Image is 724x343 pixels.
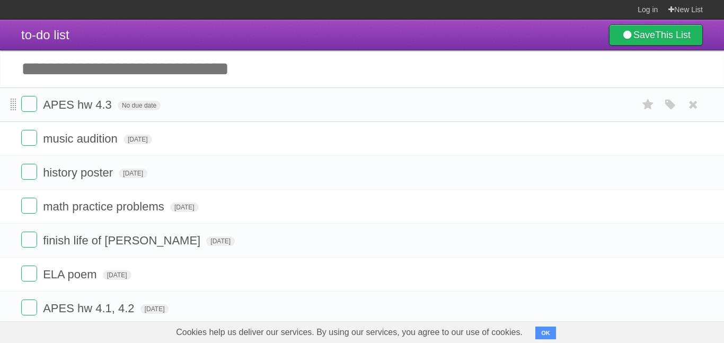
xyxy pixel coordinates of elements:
span: APES hw 4.1, 4.2 [43,302,137,315]
span: [DATE] [140,304,169,314]
label: Done [21,266,37,282]
span: math practice problems [43,200,167,213]
span: [DATE] [170,203,199,212]
label: Star task [638,96,658,113]
label: Done [21,300,37,315]
span: [DATE] [123,135,152,144]
label: Done [21,164,37,180]
label: Done [21,232,37,248]
span: ELA poem [43,268,100,281]
b: This List [655,30,691,40]
span: [DATE] [103,270,131,280]
label: Done [21,130,37,146]
span: finish life of [PERSON_NAME] [43,234,203,247]
label: Done [21,96,37,112]
span: Cookies help us deliver our services. By using our services, you agree to our use of cookies. [165,322,533,343]
span: [DATE] [206,236,235,246]
button: OK [535,327,556,339]
span: [DATE] [119,169,147,178]
a: SaveThis List [609,24,703,46]
span: to-do list [21,28,69,42]
span: music audition [43,132,120,145]
span: APES hw 4.3 [43,98,114,111]
span: No due date [118,101,161,110]
label: Done [21,198,37,214]
span: history poster [43,166,116,179]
